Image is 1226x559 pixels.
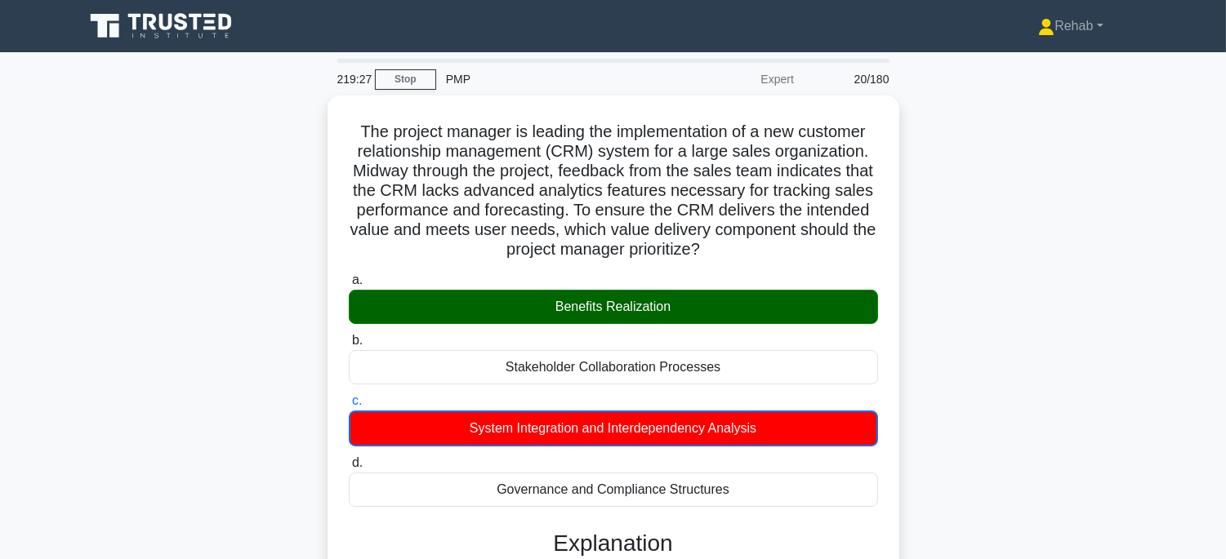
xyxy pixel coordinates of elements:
span: c. [352,393,362,407]
div: Stakeholder Collaboration Processes [349,350,878,384]
h5: The project manager is leading the implementation of a new customer relationship management (CRM)... [347,122,880,260]
h3: Explanation [359,530,868,557]
div: 219:27 [328,63,375,95]
span: d. [352,455,363,469]
a: Rehab [999,10,1142,42]
span: b. [352,333,363,347]
div: Expert [661,63,804,95]
div: Benefits Realization [349,290,878,324]
div: 20/180 [804,63,899,95]
div: PMP [436,63,661,95]
span: a. [352,273,363,286]
div: Governance and Compliance Structures [349,472,878,507]
a: Stop [375,69,436,90]
div: System Integration and Interdependency Analysis [349,410,878,446]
